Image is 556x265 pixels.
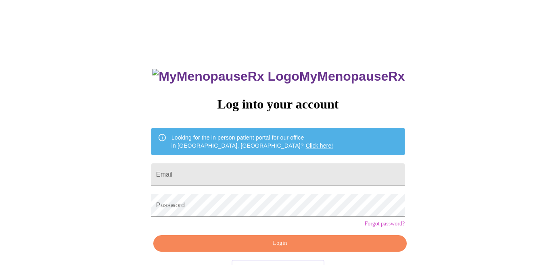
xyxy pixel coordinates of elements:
[152,69,405,84] h3: MyMenopauseRx
[153,235,407,252] button: Login
[163,238,397,248] span: Login
[151,97,405,112] h3: Log into your account
[364,221,405,227] a: Forgot password?
[152,69,299,84] img: MyMenopauseRx Logo
[306,142,333,149] a: Click here!
[171,130,333,153] div: Looking for the in person patient portal for our office in [GEOGRAPHIC_DATA], [GEOGRAPHIC_DATA]?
